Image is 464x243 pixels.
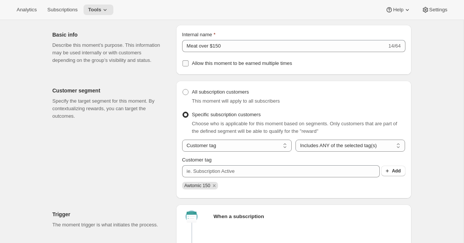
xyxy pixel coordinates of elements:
button: Help [381,5,415,15]
button: Tools [84,5,113,15]
h2: Basic info [53,31,164,38]
span: Allow this moment to be earned multiple times [192,60,292,66]
p: The moment trigger is what initiates the process. [53,221,164,229]
button: Subscriptions [43,5,82,15]
span: All subscription customers [192,89,249,95]
p: When a subscription [213,213,264,220]
input: Example: Loyal member [182,40,387,52]
input: ie. Subscription Active [182,165,380,177]
p: Specify the target segment for this moment. By contextualizing rewards, you can target the outcomes. [53,97,164,120]
h2: Customer segment [53,87,164,94]
span: Add [392,168,401,174]
p: Describe this moment’s purpose. This information may be used internally or with customers dependi... [53,42,164,64]
button: Add [381,166,405,176]
button: Remove Awtomic 150 [211,182,218,189]
span: This moment will apply to all subscribers [192,98,280,104]
button: Settings [417,5,452,15]
span: Subscriptions [47,7,77,13]
span: Settings [429,7,447,13]
h2: Trigger [53,211,164,218]
span: Choose who is applicable for this moment based on segments. Only customers that are part of the d... [192,121,397,134]
button: Analytics [12,5,41,15]
span: Specific subscription customers [192,112,261,117]
span: Tools [88,7,101,13]
span: Internal name [182,32,212,37]
span: Help [393,7,403,13]
span: Analytics [17,7,37,13]
span: Awtomic 150 [184,183,210,188]
span: Customer tag [182,157,212,163]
